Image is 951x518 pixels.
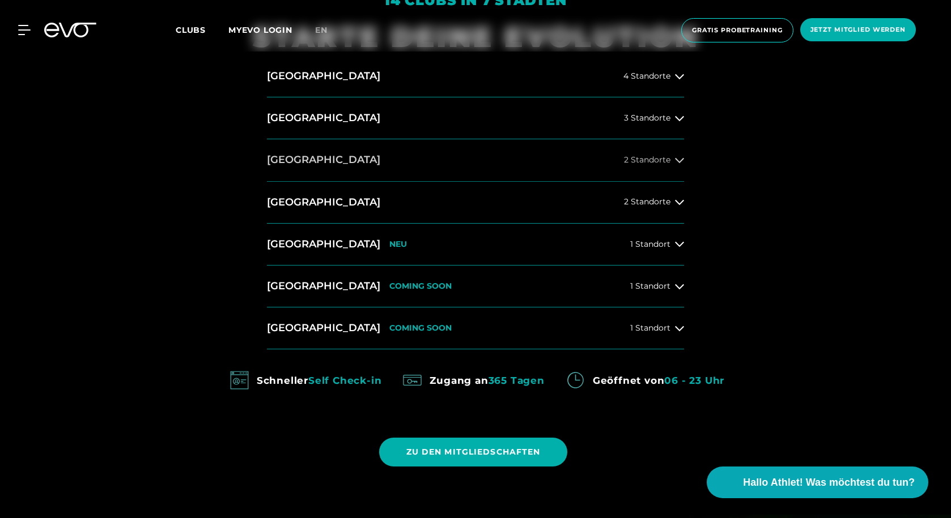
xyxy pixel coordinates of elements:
[743,475,915,490] span: Hallo Athlet! Was möchtest du tun?
[400,367,425,393] img: evofitness
[489,375,545,386] em: 365 Tagen
[176,24,228,35] a: Clubs
[664,375,724,386] em: 06 - 23 Uhr
[406,446,541,458] span: ZU DEN MITGLIEDSCHAFTEN
[630,282,670,290] span: 1 Standort
[678,18,797,42] a: Gratis Probetraining
[228,25,292,35] a: MYEVO LOGIN
[267,279,380,293] h2: [GEOGRAPHIC_DATA]
[267,97,684,139] button: [GEOGRAPHIC_DATA]3 Standorte
[267,224,684,266] button: [GEOGRAPHIC_DATA]NEU1 Standort
[624,198,670,206] span: 2 Standorte
[267,321,380,335] h2: [GEOGRAPHIC_DATA]
[810,25,906,35] span: Jetzt Mitglied werden
[267,237,380,251] h2: [GEOGRAPHIC_DATA]
[430,371,544,389] div: Zugang an
[563,367,588,393] img: evofitness
[630,324,670,332] span: 1 Standort
[624,156,670,164] span: 2 Standorte
[389,239,407,249] p: NEU
[315,24,341,37] a: en
[267,69,380,83] h2: [GEOGRAPHIC_DATA]
[267,182,684,224] button: [GEOGRAPHIC_DATA]2 Standorte
[176,25,206,35] span: Clubs
[267,139,684,181] button: [GEOGRAPHIC_DATA]2 Standorte
[267,195,380,209] h2: [GEOGRAPHIC_DATA]
[267,111,380,125] h2: [GEOGRAPHIC_DATA]
[630,240,670,249] span: 1 Standort
[623,72,670,80] span: 4 Standorte
[227,367,252,393] img: evofitness
[379,429,572,475] a: ZU DEN MITGLIEDSCHAFTEN
[389,323,452,333] p: COMING SOON
[389,281,452,291] p: COMING SOON
[797,18,919,42] a: Jetzt Mitglied werden
[707,466,928,498] button: Hallo Athlet! Was möchtest du tun?
[308,375,381,386] em: Self Check-in
[267,153,380,167] h2: [GEOGRAPHIC_DATA]
[692,25,783,35] span: Gratis Probetraining
[267,55,684,97] button: [GEOGRAPHIC_DATA]4 Standorte
[624,114,670,122] span: 3 Standorte
[267,307,684,349] button: [GEOGRAPHIC_DATA]COMING SOON1 Standort
[267,266,684,307] button: [GEOGRAPHIC_DATA]COMING SOON1 Standort
[593,371,724,389] div: Geöffnet von
[257,371,382,389] div: Schneller
[315,25,328,35] span: en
